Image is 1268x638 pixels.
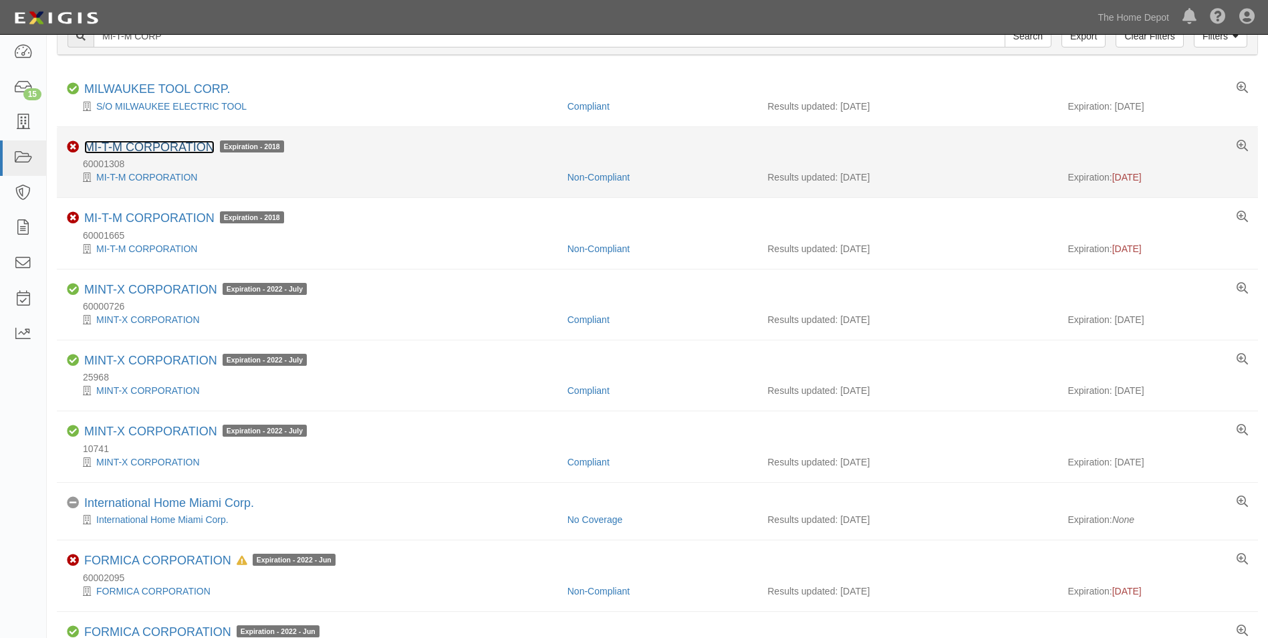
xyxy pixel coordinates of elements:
i: Non-Compliant [67,141,79,153]
a: MILWAUKEE TOOL CORP. [84,82,230,96]
input: Search [1005,25,1051,47]
div: FORMICA CORPORATION [67,584,557,598]
a: MINT-X CORPORATION [96,314,200,325]
div: 15 [23,88,41,100]
a: View results summary [1237,496,1248,508]
div: MINT-X CORPORATION [67,384,557,397]
span: Expiration - 2022 - Jun [253,554,336,566]
a: MI-T-M CORPORATION [96,172,197,183]
a: Compliant [567,385,610,396]
a: View results summary [1237,140,1248,152]
em: None [1112,514,1134,525]
div: MI-T-M CORPORATION [67,171,557,184]
a: International Home Miami Corp. [84,496,254,510]
span: [DATE] [1112,243,1142,254]
div: Results updated: [DATE] [767,513,1047,526]
i: Non-Compliant [67,554,79,566]
img: logo-5460c22ac91f19d4615b14bd174203de0afe785f0fc80cf4dbbc73dc1793850b.png [10,6,102,30]
a: MINT-X CORPORATION [84,283,217,296]
span: Expiration - 2022 - July [223,425,307,437]
a: Compliant [567,457,610,467]
i: Non-Compliant [67,212,79,224]
div: 25968 [67,370,1258,384]
div: Expiration: [1067,171,1247,184]
div: MINT-X CORPORATION [67,313,557,326]
i: Compliant [67,354,79,366]
i: In Default since 06/22/2024 [237,556,247,566]
a: MINT-X CORPORATION [96,385,200,396]
a: Clear Filters [1116,25,1183,47]
div: 60002095 [67,571,1258,584]
div: MINT-X CORPORATION [84,283,307,298]
div: Results updated: [DATE] [767,100,1047,113]
i: No Coverage [67,497,79,509]
div: Expiration: [1067,513,1247,526]
span: Expiration - 2018 [220,211,284,223]
div: Results updated: [DATE] [767,384,1047,397]
div: Results updated: [DATE] [767,313,1047,326]
a: Compliant [567,314,610,325]
a: MINT-X CORPORATION [84,354,217,367]
span: [DATE] [1112,172,1142,183]
div: 60000726 [67,300,1258,313]
a: View results summary [1237,554,1248,566]
div: FORMICA CORPORATION [84,554,336,568]
div: Results updated: [DATE] [767,455,1047,469]
a: MI-T-M CORPORATION [84,140,215,154]
span: Expiration - 2022 - Jun [237,625,320,637]
div: Expiration: [DATE] [1067,100,1247,113]
div: 60001308 [67,157,1258,171]
a: Non-Compliant [567,172,630,183]
div: Expiration: [DATE] [1067,455,1247,469]
a: View results summary [1237,625,1248,637]
a: MI-T-M CORPORATION [96,243,197,254]
div: Results updated: [DATE] [767,242,1047,255]
div: International Home Miami Corp. [84,496,254,511]
i: Compliant [67,83,79,95]
div: Results updated: [DATE] [767,584,1047,598]
div: Expiration: [DATE] [1067,313,1247,326]
div: Expiration: [1067,584,1247,598]
a: View results summary [1237,82,1248,94]
a: View results summary [1237,211,1248,223]
div: MI-T-M CORPORATION [84,211,284,226]
div: MI-T-M CORPORATION [67,242,557,255]
a: View results summary [1237,425,1248,437]
a: FORMICA CORPORATION [96,586,211,597]
a: MINT-X CORPORATION [96,457,200,467]
i: Help Center - Complianz [1210,9,1226,25]
div: MI-T-M CORPORATION [84,140,284,155]
div: Expiration: [DATE] [1067,384,1247,397]
a: Non-Compliant [567,243,630,254]
a: MINT-X CORPORATION [84,425,217,438]
div: 60001665 [67,229,1258,242]
a: FORMICA CORPORATION [84,554,231,567]
a: View results summary [1237,283,1248,295]
span: Expiration - 2018 [220,140,284,152]
div: Expiration: [1067,242,1247,255]
div: MINT-X CORPORATION [67,455,557,469]
i: Compliant [67,425,79,437]
div: MINT-X CORPORATION [84,425,307,439]
div: MINT-X CORPORATION [84,354,307,368]
a: No Coverage [567,514,623,525]
i: Compliant [67,284,79,296]
a: MI-T-M CORPORATION [84,211,215,225]
i: Compliant [67,626,79,638]
div: MILWAUKEE TOOL CORP. [84,82,230,97]
div: International Home Miami Corp. [67,513,557,526]
a: Non-Compliant [567,586,630,597]
span: Expiration - 2022 - July [223,354,307,366]
input: Search [94,25,1005,47]
a: International Home Miami Corp. [96,514,229,525]
div: Results updated: [DATE] [767,171,1047,184]
a: S/O MILWAUKEE ELECTRIC TOOL [96,101,247,112]
a: Export [1061,25,1106,47]
div: S/O MILWAUKEE ELECTRIC TOOL [67,100,557,113]
a: Compliant [567,101,610,112]
span: [DATE] [1112,586,1142,597]
div: 10741 [67,442,1258,455]
a: View results summary [1237,354,1248,366]
span: Expiration - 2022 - July [223,283,307,295]
a: Filters [1194,25,1247,47]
